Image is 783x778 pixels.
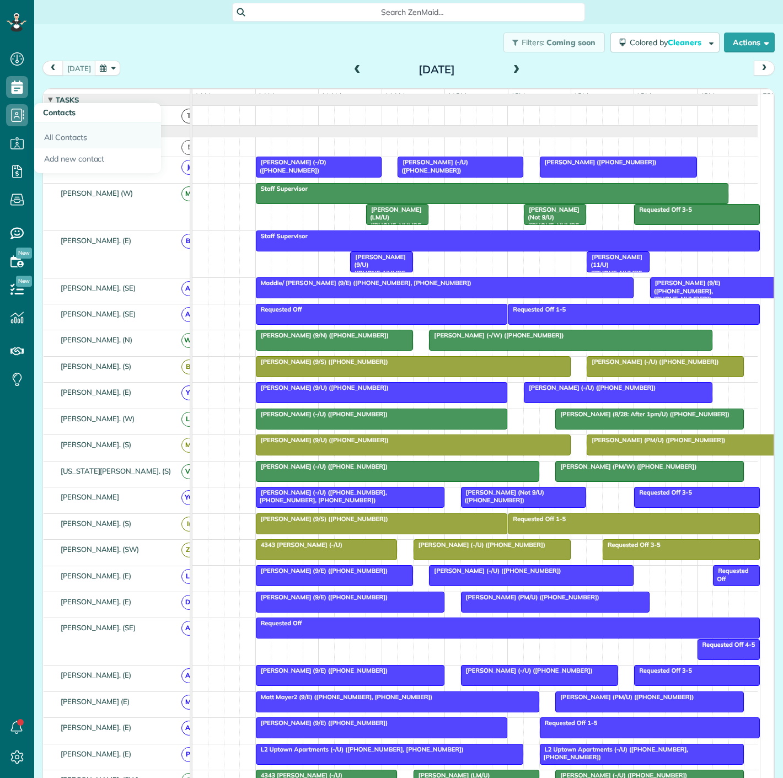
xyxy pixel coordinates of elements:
[539,158,657,166] span: [PERSON_NAME] ([PHONE_NUMBER])
[754,61,775,76] button: next
[58,440,133,449] span: [PERSON_NAME]. (S)
[698,92,717,100] span: 4pm
[181,490,196,505] span: YC
[668,37,703,47] span: Cleaners
[428,331,564,339] span: [PERSON_NAME] (-/W) ([PHONE_NUMBER])
[460,489,544,504] span: [PERSON_NAME] (Not 9/U) ([PHONE_NUMBER])
[255,693,433,701] span: Matt Mayer2 (9/E) ([PHONE_NUMBER], [PHONE_NUMBER])
[610,33,720,52] button: Colored byCleaners
[507,515,566,523] span: Requested Off 1-5
[255,515,389,523] span: [PERSON_NAME] (9/S) ([PHONE_NUMBER])
[428,567,561,575] span: [PERSON_NAME] (-/U) ([PHONE_NUMBER])
[181,747,196,762] span: P(
[586,358,719,366] span: [PERSON_NAME] (-/U) ([PHONE_NUMBER])
[586,253,642,285] span: [PERSON_NAME] (11/U) ([PHONE_NUMBER])
[58,466,173,475] span: [US_STATE][PERSON_NAME]. (S)
[58,545,141,554] span: [PERSON_NAME]. (SW)
[460,667,593,674] span: [PERSON_NAME] (-/U) ([PHONE_NUMBER])
[58,492,122,501] span: [PERSON_NAME]
[350,253,406,285] span: [PERSON_NAME] (9/U) ([PHONE_NUMBER])
[255,410,388,418] span: [PERSON_NAME] (-/U) ([PHONE_NUMBER])
[634,667,693,674] span: Requested Off 3-5
[630,37,705,47] span: Colored by
[181,595,196,610] span: D(
[181,721,196,736] span: A(
[366,206,422,237] span: [PERSON_NAME] (LM/U) ([PHONE_NUMBER])
[650,279,721,303] span: [PERSON_NAME] (9/E) ([PHONE_NUMBER], [PHONE_NUMBER])
[34,148,161,174] a: Add new contact
[255,541,343,549] span: 4343 [PERSON_NAME] (-/U)
[181,385,196,400] span: Y(
[255,593,388,601] span: [PERSON_NAME] (9/E) ([PHONE_NUMBER])
[181,695,196,710] span: M(
[523,206,580,237] span: [PERSON_NAME] (Not 9/U) ([PHONE_NUMBER])
[181,281,196,296] span: A(
[16,276,32,287] span: New
[181,543,196,557] span: Z(
[397,158,468,174] span: [PERSON_NAME] (-/U) ([PHONE_NUMBER])
[181,360,196,374] span: B(
[255,232,308,240] span: Staff Supervisor
[181,668,196,683] span: A(
[42,61,63,76] button: prev
[181,412,196,427] span: L(
[58,749,133,758] span: [PERSON_NAME]. (E)
[181,438,196,453] span: M(
[382,92,407,100] span: 11am
[181,160,196,175] span: J(
[58,723,133,732] span: [PERSON_NAME]. (E)
[445,92,469,100] span: 12pm
[413,541,546,549] span: [PERSON_NAME] (-/U) ([PHONE_NUMBER])
[58,388,133,396] span: [PERSON_NAME]. (E)
[255,185,308,192] span: Staff Supervisor
[58,697,132,706] span: [PERSON_NAME] (E)
[181,621,196,636] span: A(
[181,569,196,584] span: L(
[53,95,81,104] span: Tasks
[255,489,387,504] span: [PERSON_NAME] (-/U) ([PHONE_NUMBER], [PHONE_NUMBER], [PHONE_NUMBER])
[58,236,133,245] span: [PERSON_NAME]. (E)
[255,331,389,339] span: [PERSON_NAME] (9/N) ([PHONE_NUMBER])
[62,61,96,76] button: [DATE]
[522,37,545,47] span: Filters:
[255,567,388,575] span: [PERSON_NAME] (9/E) ([PHONE_NUMBER])
[586,436,726,444] span: [PERSON_NAME] (PM/U) ([PHONE_NUMBER])
[58,519,133,528] span: [PERSON_NAME]. (S)
[192,92,213,100] span: 8am
[507,305,566,313] span: Requested Off 1-5
[555,693,694,701] span: [PERSON_NAME] (PM/U) ([PHONE_NUMBER])
[760,92,780,100] span: 5pm
[319,92,344,100] span: 10am
[58,189,135,197] span: [PERSON_NAME] (W)
[555,410,730,418] span: [PERSON_NAME] (8/28: After 1pm/U) ([PHONE_NUMBER])
[58,414,137,423] span: [PERSON_NAME]. (W)
[255,463,388,470] span: [PERSON_NAME] (-/U) ([PHONE_NUMBER])
[181,109,196,124] span: T
[58,670,133,679] span: [PERSON_NAME]. (E)
[181,333,196,348] span: W(
[539,719,598,727] span: Requested Off 1-5
[255,384,389,391] span: [PERSON_NAME] (9/U) ([PHONE_NUMBER])
[634,92,653,100] span: 3pm
[255,619,303,627] span: Requested Off
[546,37,596,47] span: Coming soon
[43,108,76,117] span: Contacts
[508,92,528,100] span: 1pm
[16,248,32,259] span: New
[255,158,326,174] span: [PERSON_NAME] (-/D) ([PHONE_NUMBER])
[58,597,133,606] span: [PERSON_NAME]. (E)
[58,283,138,292] span: [PERSON_NAME]. (SE)
[712,567,748,582] span: Requested Off
[602,541,661,549] span: Requested Off 3-5
[181,234,196,249] span: B(
[634,489,693,496] span: Requested Off 3-5
[571,92,591,100] span: 2pm
[181,307,196,322] span: A(
[58,335,135,344] span: [PERSON_NAME]. (N)
[634,206,693,213] span: Requested Off 3-5
[460,593,600,601] span: [PERSON_NAME] (PM/U) ([PHONE_NUMBER])
[555,463,697,470] span: [PERSON_NAME] (PM/W) ([PHONE_NUMBER])
[697,641,756,648] span: Requested Off 4-5
[255,279,472,287] span: Maddie/ [PERSON_NAME] (9/E) ([PHONE_NUMBER], [PHONE_NUMBER])
[255,358,389,366] span: [PERSON_NAME] (9/S) ([PHONE_NUMBER])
